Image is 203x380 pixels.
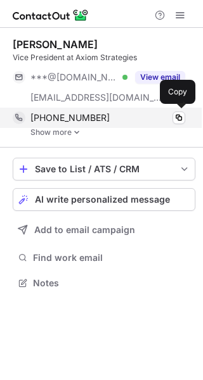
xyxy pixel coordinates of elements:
button: Find work email [13,249,195,267]
button: save-profile-one-click [13,158,195,180]
button: AI write personalized message [13,188,195,211]
span: Find work email [33,252,190,263]
div: Save to List / ATS / CRM [35,164,173,174]
span: [PHONE_NUMBER] [30,112,110,123]
button: Reveal Button [135,71,185,84]
span: Notes [33,277,190,289]
span: ***@[DOMAIN_NAME] [30,72,118,83]
span: [EMAIL_ADDRESS][DOMAIN_NAME] [30,92,162,103]
a: Show more [30,128,195,137]
span: AI write personalized message [35,194,170,205]
button: Add to email campaign [13,218,195,241]
div: Vice President at Axiom Strategies [13,52,195,63]
img: ContactOut v5.3.10 [13,8,89,23]
img: - [73,128,81,137]
div: [PERSON_NAME] [13,38,98,51]
span: Add to email campaign [34,225,135,235]
button: Notes [13,274,195,292]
